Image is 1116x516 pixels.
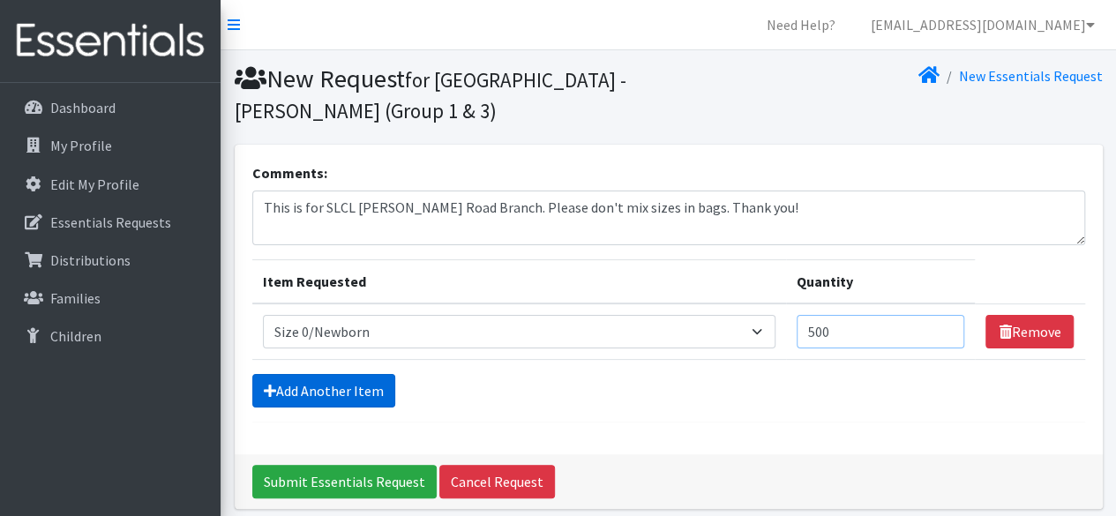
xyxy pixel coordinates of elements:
a: Children [7,318,213,354]
p: Edit My Profile [50,176,139,193]
input: Submit Essentials Request [252,465,437,498]
a: Cancel Request [439,465,555,498]
a: Remove [985,315,1074,348]
p: Dashboard [50,99,116,116]
a: Distributions [7,243,213,278]
p: Distributions [50,251,131,269]
h1: New Request [235,64,663,124]
p: Families [50,289,101,307]
a: [EMAIL_ADDRESS][DOMAIN_NAME] [857,7,1109,42]
a: Edit My Profile [7,167,213,202]
a: Essentials Requests [7,205,213,240]
a: Families [7,280,213,316]
a: Add Another Item [252,374,395,408]
a: My Profile [7,128,213,163]
a: Need Help? [753,7,850,42]
p: Essentials Requests [50,213,171,231]
p: Children [50,327,101,345]
th: Quantity [786,260,976,304]
p: My Profile [50,137,112,154]
a: Dashboard [7,90,213,125]
small: for [GEOGRAPHIC_DATA] - [PERSON_NAME] (Group 1 & 3) [235,67,626,123]
label: Comments: [252,162,327,183]
a: New Essentials Request [959,67,1103,85]
img: HumanEssentials [7,11,213,71]
th: Item Requested [252,260,786,304]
